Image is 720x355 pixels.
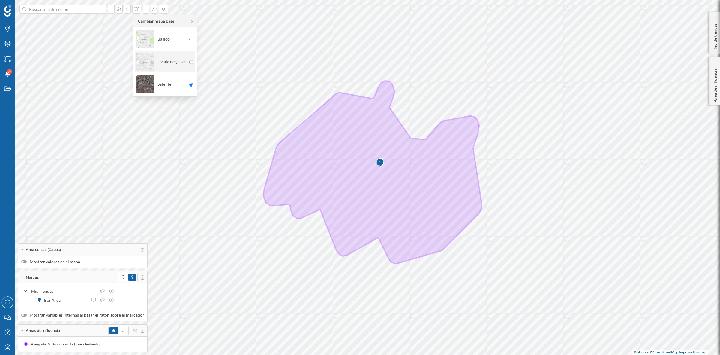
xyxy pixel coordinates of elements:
label: Mostrar valores en el mapa [21,259,144,265]
img: BASE_MAP_COLOR.png [136,29,154,50]
img: Geoblink Logo [4,5,11,17]
img: Marker [376,157,384,169]
div: Mis Tiendas [31,288,97,294]
div: BonÀrea [44,297,64,303]
label: Mostrar variables internas al pasar el ratón sobre el marcador [21,312,144,318]
span: Áreas de influencia [26,328,60,333]
span: 9+ [8,69,11,75]
p: Red de tiendas [712,21,718,50]
img: BASE_MAP_GREYSCALE.png [136,51,154,72]
div: Escala de grises [136,51,186,72]
span: Soporte [12,4,33,10]
a: Mapbox [637,350,650,354]
div: Satélite [136,74,186,95]
div: Cambiar mapa base [138,19,174,24]
div: Avinguda De Barcelona, 17 (5 min Andando) [31,341,103,347]
img: BASE_MAP_SATELLITE.png [136,74,154,95]
a: Improve this map [679,350,706,354]
div: Básico [136,29,186,50]
div: © © [632,350,708,355]
span: Área censal (Capas) [26,247,61,252]
span: Marcas [26,275,39,280]
a: OpenStreetMap [653,350,678,354]
p: Área de influencia [712,66,718,102]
